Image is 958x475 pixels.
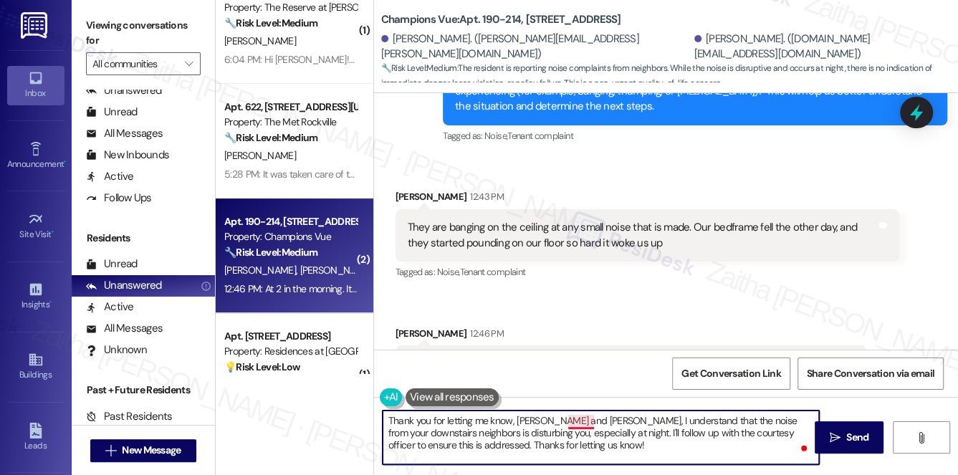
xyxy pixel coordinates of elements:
[381,61,958,92] span: : The resident is reporting noise complaints from neighbors. While the noise is disruptive and oc...
[383,411,820,464] textarea: To enrich screen reader interactions, please activate Accessibility in Grammarly extension settings
[86,191,152,206] div: Follow Ups
[300,264,371,277] span: [PERSON_NAME]
[396,189,900,209] div: [PERSON_NAME]
[797,358,944,390] button: Share Conversation via email
[86,14,201,52] label: Viewing conversations for
[381,12,621,27] b: Champions Vue: Apt. 190-214, [STREET_ADDRESS]
[72,383,215,398] div: Past + Future Residents
[224,168,374,181] div: 5:28 PM: It was taken care of thanks
[681,366,780,381] span: Get Conversation Link
[92,52,178,75] input: All communities
[86,409,173,424] div: Past Residents
[224,360,300,373] strong: 💡 Risk Level: Low
[86,83,162,98] div: Unanswered
[185,58,193,69] i: 
[466,189,504,204] div: 12:43 PM
[86,256,138,272] div: Unread
[846,430,868,445] span: Send
[224,115,357,130] div: Property: The Met Rockville
[224,264,300,277] span: [PERSON_NAME]
[49,297,52,307] span: •
[7,277,64,316] a: Insights •
[86,105,138,120] div: Unread
[86,126,163,141] div: All Messages
[807,366,934,381] span: Share Conversation via email
[7,347,64,386] a: Buildings
[381,32,691,62] div: [PERSON_NAME]. ([PERSON_NAME][EMAIL_ADDRESS][PERSON_NAME][DOMAIN_NAME])
[224,214,357,229] div: Apt. 190-214, [STREET_ADDRESS]
[224,229,357,244] div: Property: Champions Vue
[916,432,926,443] i: 
[830,432,840,443] i: 
[396,326,867,346] div: [PERSON_NAME]
[64,157,66,167] span: •
[381,62,457,74] strong: 🔧 Risk Level: Medium
[7,418,64,457] a: Leads
[396,262,900,282] div: Tagged as:
[86,299,134,315] div: Active
[7,66,64,105] a: Inbox
[672,358,790,390] button: Get Conversation Link
[484,130,507,142] span: Noise ,
[224,246,317,259] strong: 🔧 Risk Level: Medium
[224,34,296,47] span: [PERSON_NAME]
[224,149,296,162] span: [PERSON_NAME]
[86,148,169,163] div: New Inbounds
[224,344,357,359] div: Property: Residences at [GEOGRAPHIC_DATA]
[105,445,116,456] i: 
[443,125,947,146] div: Tagged as:
[224,329,357,344] div: Apt. [STREET_ADDRESS]
[86,169,134,184] div: Active
[86,342,147,358] div: Unknown
[7,207,64,246] a: Site Visit •
[460,266,526,278] span: Tenant complaint
[224,282,662,295] div: 12:46 PM: At 2 in the morning. It woke us up from how hard they were hitting the ceiling. It vibr...
[52,227,54,237] span: •
[122,443,181,458] span: New Message
[815,421,884,454] button: Send
[21,12,50,39] img: ResiDesk Logo
[694,32,947,62] div: [PERSON_NAME]. ([DOMAIN_NAME][EMAIL_ADDRESS][DOMAIN_NAME])
[436,266,459,278] span: Noise ,
[224,131,317,144] strong: 🔧 Risk Level: Medium
[72,231,215,246] div: Residents
[224,16,317,29] strong: 🔧 Risk Level: Medium
[466,326,504,341] div: 12:46 PM
[90,439,196,462] button: New Message
[408,220,877,251] div: They are banging on the ceiling at any small noise that is made. Our bedframe fell the other day,...
[507,130,573,142] span: Tenant complaint
[86,321,163,336] div: All Messages
[86,278,162,293] div: Unanswered
[224,100,357,115] div: Apt. 622, [STREET_ADDRESS][US_STATE]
